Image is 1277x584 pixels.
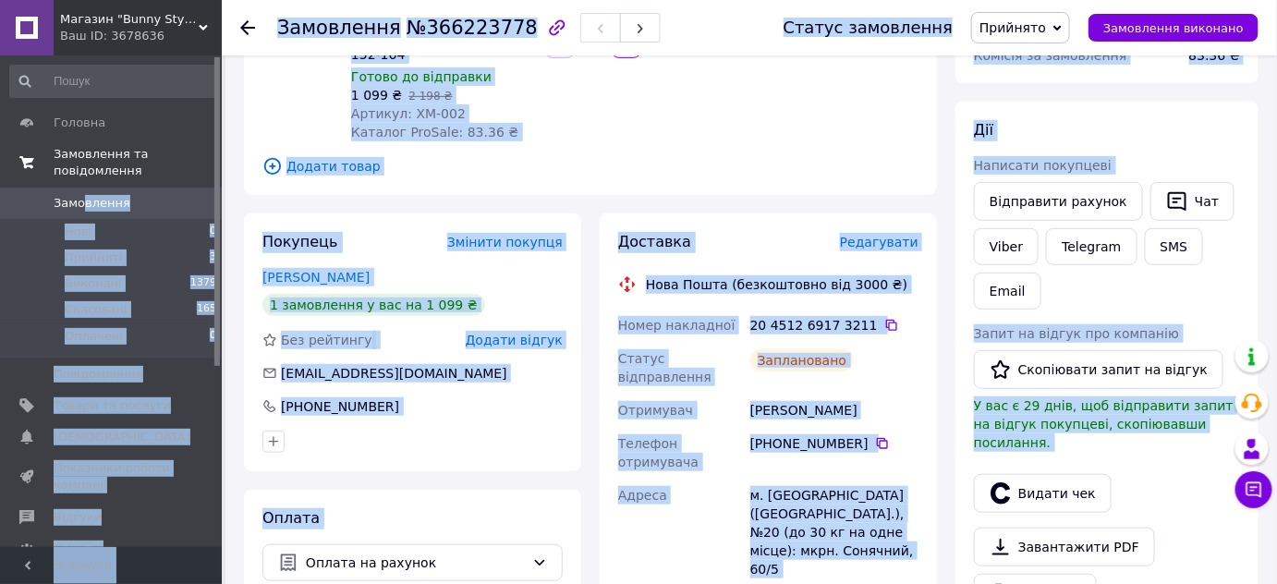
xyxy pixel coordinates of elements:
div: Нова Пошта (безкоштовно від 3000 ₴) [641,275,912,294]
span: Редагувати [840,235,918,249]
span: Комісія за замовлення [974,48,1127,63]
span: №366223778 [407,17,538,39]
span: Замовлення [54,195,130,212]
span: 165 [197,301,216,318]
span: 3 [210,249,216,266]
input: Пошук [9,65,218,98]
button: Скопіювати запит на відгук [974,350,1223,389]
span: 2 198 ₴ [408,90,452,103]
div: 20 4512 6917 3211 [750,316,918,335]
button: SMS [1145,228,1204,265]
a: Viber [974,228,1039,265]
button: Email [974,273,1041,310]
div: Повернутися назад [240,18,255,37]
span: [DEMOGRAPHIC_DATA] [54,429,190,445]
span: Запит на відгук про компанію [974,326,1179,341]
span: Оплачені [65,328,123,345]
span: 83.36 ₴ [1189,48,1240,63]
button: Чат з покупцем [1235,471,1272,508]
span: Головна [54,115,105,131]
span: Змінити покупця [447,235,563,249]
span: Отримувач [618,403,693,418]
div: [PERSON_NAME] [747,394,922,427]
span: Адреса [618,488,667,503]
a: [PERSON_NAME] [262,270,370,285]
span: Додати відгук [466,333,563,347]
span: Покупці [54,541,103,557]
span: Доставка [618,233,691,250]
div: [PHONE_NUMBER] [279,397,401,416]
span: Нові [65,224,91,240]
div: Статус замовлення [784,18,954,37]
span: [EMAIL_ADDRESS][DOMAIN_NAME] [281,366,507,381]
span: Відгуки [54,509,102,526]
span: Артикул: ХМ-002 [351,106,466,121]
div: [PHONE_NUMBER] [750,434,918,453]
span: 1379 [190,275,216,292]
a: Telegram [1046,228,1137,265]
span: Замовлення та повідомлення [54,146,222,179]
button: Чат [1150,182,1234,221]
span: Статус відправлення [618,351,711,384]
span: Оплата на рахунок [306,553,525,573]
span: 1 099 ₴ [351,88,402,103]
span: 0 [210,328,216,345]
a: Завантажити PDF [974,528,1155,566]
span: Покупець [262,233,338,250]
button: Видати чек [974,474,1112,513]
span: Замовлення виконано [1103,21,1244,35]
span: Написати покупцеві [974,158,1112,173]
span: Прийняті [65,249,122,266]
button: Замовлення виконано [1088,14,1259,42]
span: Дії [974,121,993,139]
div: 1 замовлення у вас на 1 099 ₴ [262,294,485,316]
div: Ваш ID: 3678636 [60,28,222,44]
span: Каталог ProSale: 83.36 ₴ [351,125,518,140]
span: Готово до відправки [351,69,492,84]
span: Магазин "Bunny Style" [60,11,199,28]
span: Додати товар [262,156,918,176]
span: Номер накладної [618,318,736,333]
span: Показники роботи компанії [54,460,171,493]
span: Прийнято [979,20,1046,35]
span: У вас є 29 днів, щоб відправити запит на відгук покупцеві, скопіювавши посилання. [974,398,1234,450]
span: Товари та послуги [54,397,171,414]
span: Замовлення [277,17,401,39]
span: Скасовані [65,301,128,318]
span: Повідомлення [54,366,143,383]
span: Оплата [262,509,320,527]
button: Відправити рахунок [974,182,1143,221]
span: 0 [210,224,216,240]
span: Виконані [65,275,122,292]
div: Заплановано [750,349,855,371]
span: Без рейтингу [281,333,372,347]
span: Телефон отримувача [618,436,699,469]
